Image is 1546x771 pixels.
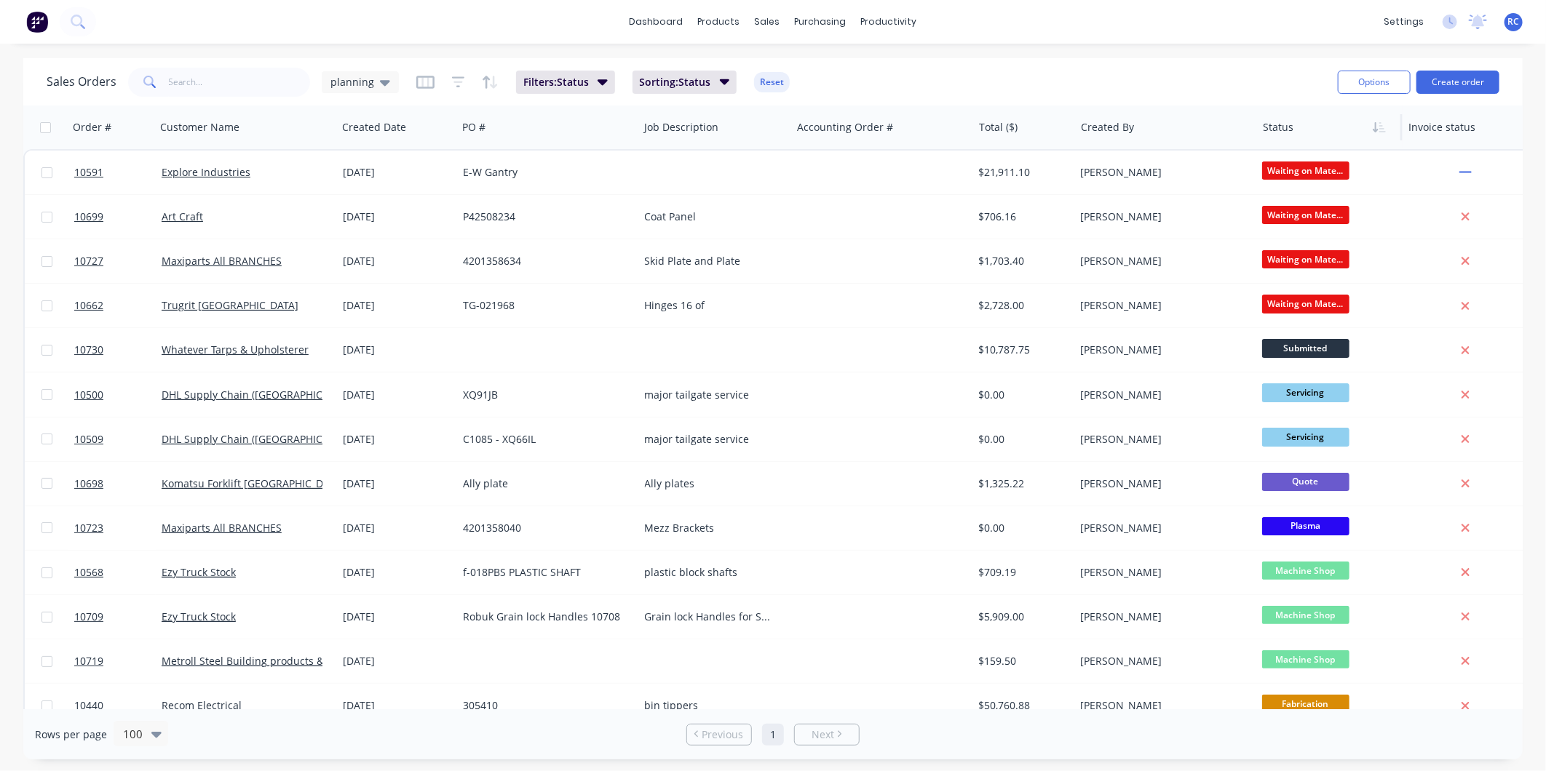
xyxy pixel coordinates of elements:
[645,254,779,268] div: Skid Plate and Plate
[169,68,311,97] input: Search...
[1262,383,1349,402] span: Servicing
[74,506,162,550] a: 10723
[74,462,162,506] a: 10698
[162,298,298,312] a: Trugrit [GEOGRAPHIC_DATA]
[343,432,451,447] div: [DATE]
[1416,71,1499,94] button: Create order
[1508,15,1520,28] span: RC
[748,11,788,33] div: sales
[342,120,406,135] div: Created Date
[463,610,625,624] div: Robuk Grain lock Handles 10708
[1080,209,1242,224] div: [PERSON_NAME]
[645,698,779,713] div: bin tippers
[1262,562,1349,580] span: Machine Shop
[74,328,162,372] a: 10730
[74,254,103,268] span: 10727
[74,684,162,727] a: 10440
[1080,654,1242,668] div: [PERSON_NAME]
[762,724,784,746] a: Page 1 is your current page
[812,727,834,742] span: Next
[645,521,779,535] div: Mezz Brackets
[463,476,625,491] div: Ally plate
[788,11,854,33] div: purchasing
[74,284,162,327] a: 10662
[1080,565,1242,580] div: [PERSON_NAME]
[343,209,451,224] div: [DATE]
[702,727,744,742] span: Previous
[74,343,103,357] span: 10730
[644,120,718,135] div: Job Description
[74,388,103,402] span: 10500
[979,698,1065,713] div: $50,760.88
[343,388,451,402] div: [DATE]
[74,209,103,224] span: 10699
[343,521,451,535] div: [DATE]
[74,521,103,535] span: 10723
[645,432,779,447] div: major tailgate service
[463,209,625,224] div: P42508234
[1262,606,1349,624] span: Machine Shop
[1080,388,1242,402] div: [PERSON_NAME]
[1080,432,1242,447] div: [PERSON_NAME]
[1262,695,1349,713] span: Fabrication
[74,698,103,713] span: 10440
[343,565,451,580] div: [DATE]
[795,727,859,742] a: Next page
[74,565,103,580] span: 10568
[1080,343,1242,357] div: [PERSON_NAME]
[645,298,779,313] div: Hinges 16 of
[74,298,103,313] span: 10662
[162,209,203,223] a: Art Craft
[979,298,1065,313] div: $2,728.00
[1262,339,1349,357] span: Submitted
[74,551,162,594] a: 10568
[74,610,103,624] span: 10709
[463,521,625,535] div: 4201358040
[691,11,748,33] div: products
[463,298,625,313] div: TG-021968
[979,165,1065,180] div: $21,911.10
[35,727,107,742] span: Rows per page
[633,71,737,94] button: Sorting:Status
[979,388,1065,402] div: $0.00
[979,209,1065,224] div: $706.16
[1262,517,1349,535] span: Plasma
[162,654,372,668] a: Metroll Steel Building products & Solutions
[463,432,625,447] div: C1085 - XQ66IL
[1262,428,1349,446] span: Servicing
[979,521,1065,535] div: $0.00
[1338,71,1411,94] button: Options
[463,165,625,180] div: E-W Gantry
[516,71,615,94] button: Filters:Status
[1262,295,1349,313] span: Waiting on Mate...
[160,120,239,135] div: Customer Name
[74,418,162,461] a: 10509
[343,654,451,668] div: [DATE]
[645,209,779,224] div: Coat Panel
[681,724,865,746] ul: Pagination
[645,610,779,624] div: Grain lock Handles for SO 10708
[162,388,387,402] a: DHL Supply Chain ([GEOGRAPHIC_DATA]) Pty Lt
[162,565,236,579] a: Ezy Truck Stock
[162,698,242,712] a: Recom Electrical
[1080,254,1242,268] div: [PERSON_NAME]
[640,75,711,89] span: Sorting: Status
[687,727,751,742] a: Previous page
[463,698,625,713] div: 305410
[74,165,103,180] span: 10591
[343,610,451,624] div: [DATE]
[162,432,387,446] a: DHL Supply Chain ([GEOGRAPHIC_DATA]) Pty Lt
[74,639,162,683] a: 10719
[74,432,103,447] span: 10509
[462,120,485,135] div: PO #
[343,343,451,357] div: [DATE]
[463,565,625,580] div: f-018PBS PLASTIC SHAFT
[162,521,282,535] a: Maxiparts All BRANCHES
[162,610,236,623] a: Ezy Truck Stock
[1080,165,1242,180] div: [PERSON_NAME]
[463,388,625,402] div: XQ91JB
[162,165,250,179] a: Explore Industries
[645,476,779,491] div: Ally plates
[797,120,893,135] div: Accounting Order #
[343,254,451,268] div: [DATE]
